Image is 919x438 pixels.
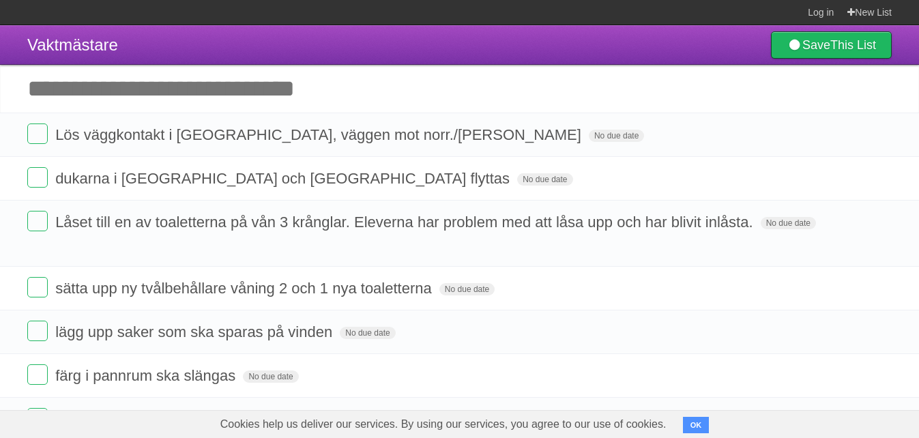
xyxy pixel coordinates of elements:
a: SaveThis List [771,31,892,59]
span: No due date [761,217,816,229]
span: No due date [439,283,495,295]
span: No due date [517,173,572,186]
b: This List [830,38,876,52]
label: Done [27,123,48,144]
span: färg i pannrum ska slängas [55,367,239,384]
span: Vaktmästare [27,35,118,54]
span: dukarna i [GEOGRAPHIC_DATA] och [GEOGRAPHIC_DATA] flyttas [55,170,513,187]
span: No due date [589,130,644,142]
span: lägg upp saker som ska sparas på vinden [55,323,336,340]
span: Lös väggkontakt i [GEOGRAPHIC_DATA], väggen mot norr./[PERSON_NAME] [55,126,585,143]
label: Done [27,167,48,188]
label: Done [27,277,48,297]
span: No due date [243,370,298,383]
span: Cookies help us deliver our services. By using our services, you agree to our use of cookies. [207,411,680,438]
label: Done [27,211,48,231]
label: Done [27,364,48,385]
label: Done [27,408,48,428]
label: Done [27,321,48,341]
span: No due date [340,327,395,339]
button: OK [683,417,710,433]
span: Låset till en av toaletterna på vån 3 krånglar. Eleverna har problem med att låsa upp och har bli... [55,214,756,231]
span: sätta upp ny tvålbehållare våning 2 och 1 nya toaletterna [55,280,435,297]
